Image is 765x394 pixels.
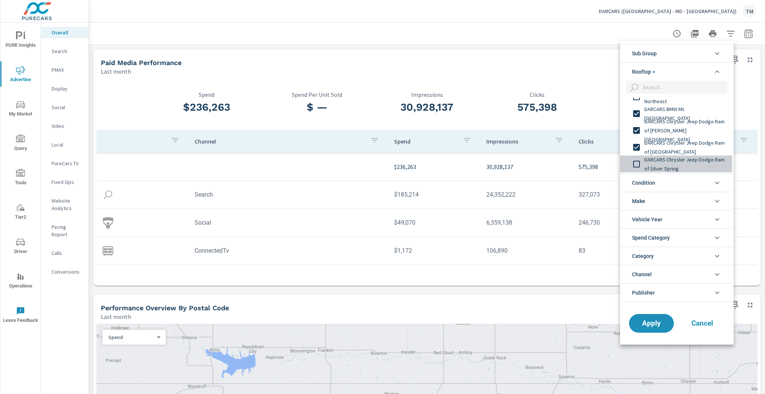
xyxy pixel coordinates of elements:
[620,122,732,139] div: DARCARS Chrysler Jeep Dodge Ram of [PERSON_NAME][GEOGRAPHIC_DATA]
[620,172,732,189] div: DARCARS Chrysler Jeep Dodge Ram Rockville
[632,192,645,210] span: Make
[620,139,732,156] div: DARCARS Chrysler Jeep Dodge Ram of [GEOGRAPHIC_DATA]
[644,105,726,123] span: DARCARS BMW Mt. [GEOGRAPHIC_DATA]
[639,81,728,94] input: Search...
[632,44,657,62] span: Sub Group
[632,284,655,302] span: Publisher
[632,210,662,228] span: Vehicle Year
[644,155,726,173] span: DARCARS Chrysler Jeep Dodge Ram of Silver Spring
[644,117,726,144] span: DARCARS Chrysler Jeep Dodge Ram of [PERSON_NAME][GEOGRAPHIC_DATA]
[632,247,654,265] span: Category
[687,320,717,327] span: Cancel
[644,172,726,190] span: DARCARS Chrysler Jeep Dodge Ram Rockville
[644,138,726,156] span: DARCARS Chrysler Jeep Dodge Ram of [GEOGRAPHIC_DATA]
[632,174,655,192] span: Condition
[620,41,734,305] ul: filter options
[632,63,655,81] span: Rooftop
[620,105,732,122] div: DARCARS BMW Mt. [GEOGRAPHIC_DATA]
[632,229,670,247] span: Spend Category
[629,314,674,333] button: Apply
[680,314,725,333] button: Cancel
[620,156,732,172] div: DARCARS Chrysler Jeep Dodge Ram of Silver Spring
[632,265,652,283] span: Channel
[637,320,666,327] span: Apply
